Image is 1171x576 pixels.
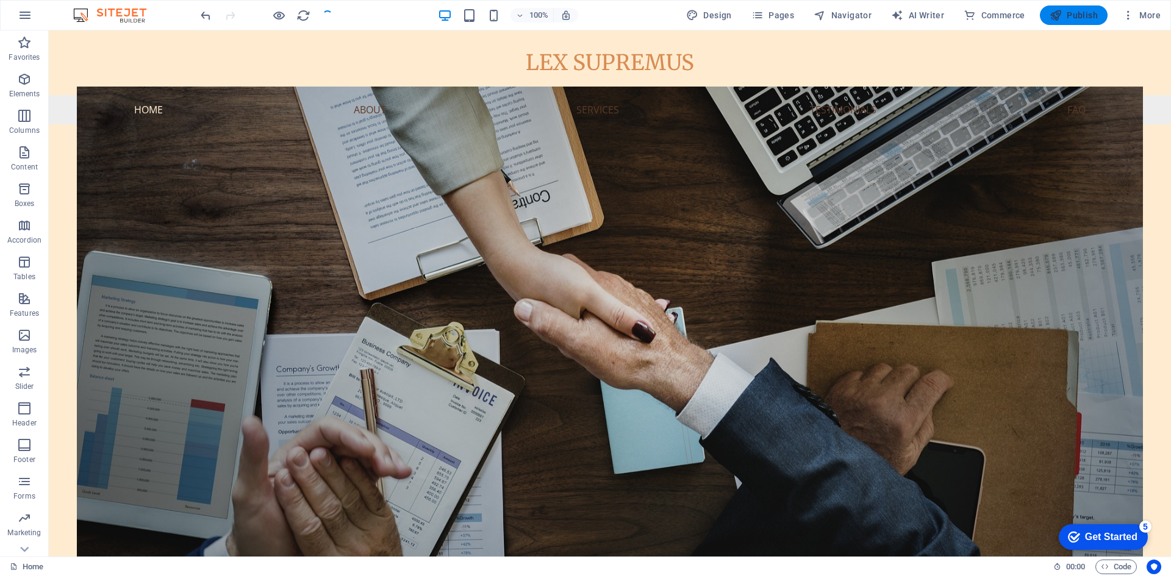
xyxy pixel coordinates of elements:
[1075,562,1076,571] span: :
[90,2,102,15] div: 5
[13,272,35,282] p: Tables
[1050,9,1098,21] span: Publish
[10,308,39,318] p: Features
[964,9,1025,21] span: Commerce
[560,10,571,21] i: On resize automatically adjust zoom level to fit chosen device.
[686,9,732,21] span: Design
[681,5,737,25] div: Design (Ctrl+Alt+Y)
[15,199,35,208] p: Boxes
[747,5,799,25] button: Pages
[10,6,99,32] div: Get Started 5 items remaining, 0% complete
[10,560,43,574] a: Click to cancel selection. Double-click to open Pages
[959,5,1030,25] button: Commerce
[886,5,949,25] button: AI Writer
[1117,5,1166,25] button: More
[7,528,41,538] p: Marketing
[199,9,213,23] i: Undo: Variant changed: Wide (Ctrl+Z)
[7,235,41,245] p: Accordion
[1066,560,1085,574] span: 00 00
[1040,5,1108,25] button: Publish
[11,162,38,172] p: Content
[529,8,548,23] h6: 100%
[9,126,40,135] p: Columns
[198,8,213,23] button: undo
[13,455,35,464] p: Footer
[1053,560,1086,574] h6: Session time
[809,5,876,25] button: Navigator
[271,8,286,23] button: Click here to leave preview mode and continue editing
[296,8,310,23] button: reload
[12,345,37,355] p: Images
[12,418,37,428] p: Header
[9,89,40,99] p: Elements
[751,9,794,21] span: Pages
[891,9,944,21] span: AI Writer
[296,9,310,23] i: Reload page
[70,8,162,23] img: Editor Logo
[510,8,554,23] button: 100%
[13,491,35,501] p: Forms
[1122,9,1161,21] span: More
[1147,560,1161,574] button: Usercentrics
[36,13,88,24] div: Get Started
[1101,560,1131,574] span: Code
[1095,560,1137,574] button: Code
[15,382,34,391] p: Slider
[814,9,872,21] span: Navigator
[9,52,40,62] p: Favorites
[681,5,737,25] button: Design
